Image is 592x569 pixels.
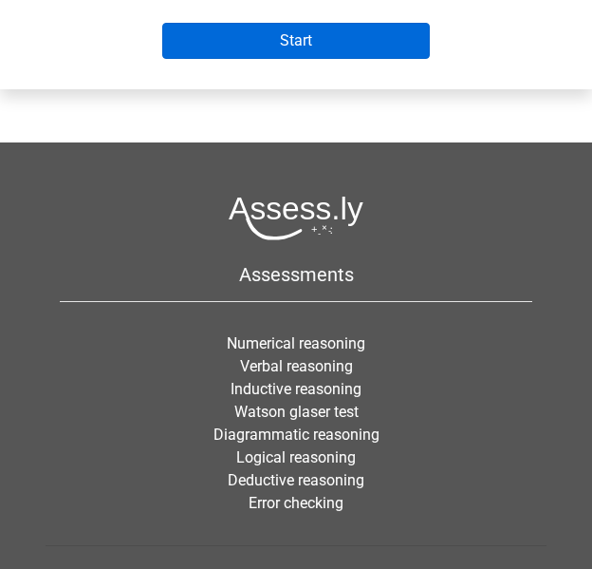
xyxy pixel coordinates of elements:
[240,357,353,375] a: Verbal reasoning
[60,263,532,286] h5: Assessments
[229,196,363,240] img: Assessly logo
[213,426,379,444] a: Diagrammatic reasoning
[227,334,365,352] a: Numerical reasoning
[228,471,364,489] a: Deductive reasoning
[234,403,359,421] a: Watson glaser test
[162,23,430,59] input: Start
[231,380,361,398] a: Inductive reasoning
[236,448,356,466] a: Logical reasoning
[249,494,343,512] a: Error checking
